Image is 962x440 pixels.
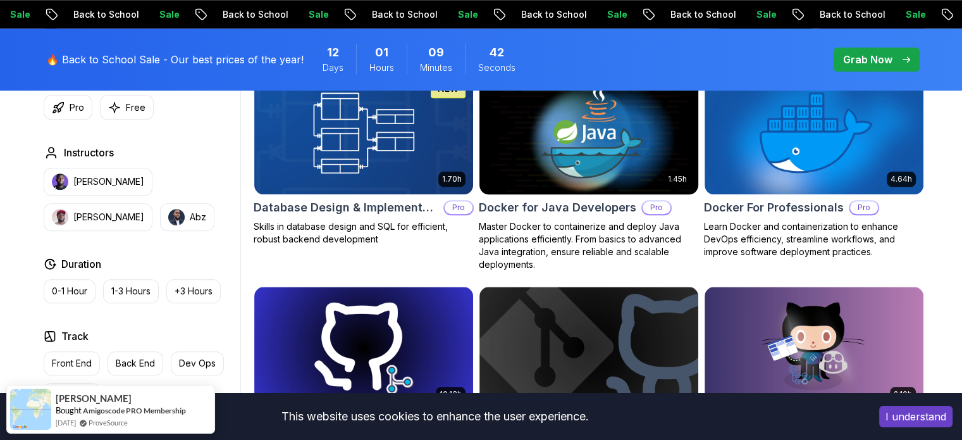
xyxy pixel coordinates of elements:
img: Docker For Professionals card [705,72,923,194]
h2: Track [61,329,89,344]
p: Sale [849,8,889,21]
h2: Docker for Java Developers [479,199,636,217]
a: Docker For Professionals card4.64hDocker For ProfessionalsProLearn Docker and containerization to... [704,71,924,258]
img: instructor img [52,173,68,190]
p: Back to School [16,8,102,21]
button: 0-1 Hour [44,279,96,303]
span: [DATE] [56,417,76,428]
p: Pro [70,101,84,114]
p: 1-3 Hours [111,285,151,298]
button: instructor img[PERSON_NAME] [44,168,152,196]
p: Master Docker to containerize and deploy Java applications efficiently. From basics to advanced J... [479,220,699,271]
img: Database Design & Implementation card [254,72,473,194]
button: +3 Hours [166,279,221,303]
p: Free [126,101,145,114]
p: Back to School [464,8,550,21]
p: 4.64h [891,174,912,184]
a: Amigoscode PRO Membership [83,406,186,415]
h2: Docker For Professionals [704,199,844,217]
p: Skills in database design and SQL for efficient, robust backend development [254,220,474,246]
img: provesource social proof notification image [10,389,51,430]
a: Database Design & Implementation card1.70hNEWDatabase Design & ImplementationProSkills in databas... [254,71,474,246]
p: 2.10h [894,389,912,399]
button: Back End [108,351,163,375]
span: 9 Minutes [428,44,444,61]
span: Seconds [478,61,515,74]
button: Free [100,95,154,120]
p: [PERSON_NAME] [73,175,144,188]
button: 1-3 Hours [103,279,159,303]
img: Git for Professionals card [254,287,473,410]
p: Back to School [763,8,849,21]
p: Pro [643,201,670,214]
p: Sale [550,8,591,21]
button: Accept cookies [879,406,953,427]
img: instructor img [52,209,68,225]
p: +3 Hours [175,285,213,298]
p: 1.70h [442,174,462,184]
button: Pro [44,95,92,120]
button: Full Stack [44,383,100,407]
p: Sale [401,8,441,21]
span: Minutes [420,61,452,74]
h2: Instructors [64,145,114,160]
button: Front End [44,351,100,375]
p: Dev Ops [179,357,216,370]
p: Sale [700,8,740,21]
button: Dev Ops [171,351,224,375]
p: Front End [52,357,92,370]
p: Pro [850,201,878,214]
p: [PERSON_NAME] [73,211,144,223]
span: Hours [369,61,394,74]
p: 🔥 Back to School Sale - Our best prices of the year! [46,52,304,67]
button: instructor img[PERSON_NAME] [44,203,152,231]
h2: Database Design & Implementation [254,199,438,217]
p: Back to School [315,8,401,21]
button: instructor imgAbz [160,203,214,231]
span: Days [323,61,343,74]
span: 12 Days [327,44,339,61]
a: ProveSource [89,417,128,428]
p: Back to School [166,8,252,21]
p: Back End [116,357,155,370]
img: instructor img [168,209,185,225]
span: 1 Hours [375,44,388,61]
div: This website uses cookies to enhance the user experience. [9,403,860,431]
p: Grab Now [843,52,892,67]
img: Git & GitHub Fundamentals card [479,287,698,410]
span: 42 Seconds [490,44,504,61]
p: Abz [190,211,206,223]
img: Docker for Java Developers card [474,68,703,197]
p: Sale [252,8,292,21]
p: Sale [102,8,143,21]
h2: Duration [61,256,101,272]
p: 1.45h [668,174,687,184]
p: Back to School [614,8,700,21]
a: Docker for Java Developers card1.45hDocker for Java DevelopersProMaster Docker to containerize an... [479,71,699,271]
p: Pro [445,201,472,214]
img: GitHub Toolkit card [705,287,923,410]
p: Learn Docker and containerization to enhance DevOps efficiency, streamline workflows, and improve... [704,220,924,258]
span: [PERSON_NAME] [56,393,132,404]
p: 0-1 Hour [52,285,87,298]
p: 10.13h [440,389,462,399]
span: Bought [56,405,82,415]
